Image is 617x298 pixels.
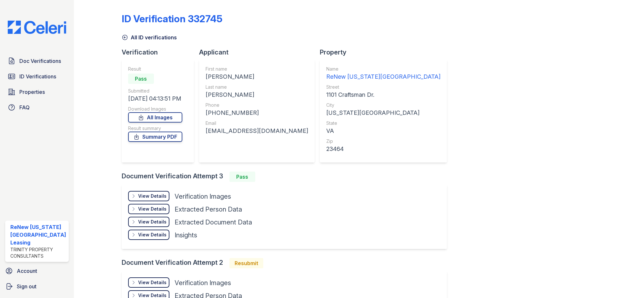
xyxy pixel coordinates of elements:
[128,66,182,72] div: Result
[5,70,69,83] a: ID Verifications
[326,66,440,72] div: Name
[128,132,182,142] a: Summary PDF
[326,108,440,117] div: [US_STATE][GEOGRAPHIC_DATA]
[138,219,167,225] div: View Details
[326,102,440,108] div: City
[326,138,440,144] div: Zip
[326,120,440,126] div: State
[175,231,197,240] div: Insights
[10,246,66,259] div: Trinity Property Consultants
[229,258,263,268] div: Resubmit
[206,66,308,72] div: First name
[206,108,308,117] div: [PHONE_NUMBER]
[229,172,255,182] div: Pass
[122,13,222,25] div: ID Verification 332745
[10,223,66,246] div: ReNew [US_STATE][GEOGRAPHIC_DATA] Leasing
[175,205,242,214] div: Extracted Person Data
[326,84,440,90] div: Street
[326,66,440,81] a: Name ReNew [US_STATE][GEOGRAPHIC_DATA]
[122,172,452,182] div: Document Verification Attempt 3
[122,34,177,41] a: All ID verifications
[3,264,71,277] a: Account
[326,126,440,135] div: VA
[175,218,252,227] div: Extracted Document Data
[128,112,182,123] a: All Images
[175,192,231,201] div: Verification Images
[128,74,154,84] div: Pass
[326,144,440,154] div: 23464
[5,101,69,114] a: FAQ
[206,90,308,99] div: [PERSON_NAME]
[138,279,167,286] div: View Details
[3,280,71,293] a: Sign out
[128,88,182,94] div: Submitted
[138,232,167,238] div: View Details
[5,55,69,67] a: Doc Verifications
[326,90,440,99] div: 1101 Craftsman Dr.
[175,278,231,287] div: Verification Images
[19,57,61,65] span: Doc Verifications
[128,94,182,103] div: [DATE] 04:13:51 PM
[320,48,452,57] div: Property
[17,267,37,275] span: Account
[128,106,182,112] div: Download Images
[206,120,308,126] div: Email
[5,85,69,98] a: Properties
[19,88,45,96] span: Properties
[206,84,308,90] div: Last name
[206,126,308,135] div: [EMAIL_ADDRESS][DOMAIN_NAME]
[138,206,167,212] div: View Details
[199,48,320,57] div: Applicant
[122,48,199,57] div: Verification
[206,72,308,81] div: [PERSON_NAME]
[138,193,167,199] div: View Details
[17,283,36,290] span: Sign out
[3,21,71,34] img: CE_Logo_Blue-a8612792a0a2168367f1c8372b55b34899dd931a85d93a1a3d3e32e68fde9ad4.png
[326,72,440,81] div: ReNew [US_STATE][GEOGRAPHIC_DATA]
[19,104,30,111] span: FAQ
[122,258,452,268] div: Document Verification Attempt 2
[128,125,182,132] div: Result summary
[206,102,308,108] div: Phone
[19,73,56,80] span: ID Verifications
